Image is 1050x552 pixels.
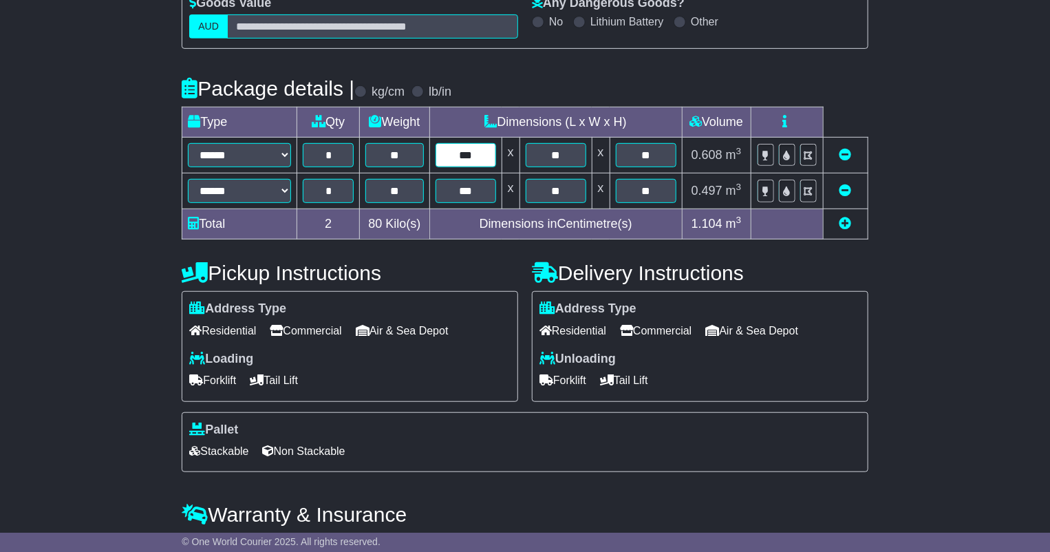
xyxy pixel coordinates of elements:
[250,370,298,391] span: Tail Lift
[592,173,610,209] td: x
[736,146,742,156] sup: 3
[691,15,718,28] label: Other
[692,184,722,198] span: 0.497
[356,320,449,341] span: Air & Sea Depot
[189,352,253,367] label: Loading
[429,209,682,240] td: Dimensions in Centimetre(s)
[360,107,429,138] td: Weight
[726,217,742,231] span: m
[429,85,451,100] label: lb/in
[429,107,682,138] td: Dimensions (L x W x H)
[682,107,751,138] td: Volume
[182,503,868,526] h4: Warranty & Insurance
[502,173,519,209] td: x
[368,217,382,231] span: 80
[620,320,692,341] span: Commercial
[360,209,429,240] td: Kilo(s)
[539,370,586,391] span: Forklift
[189,423,238,438] label: Pallet
[189,301,286,317] label: Address Type
[726,184,742,198] span: m
[182,107,297,138] td: Type
[736,182,742,192] sup: 3
[182,77,354,100] h4: Package details |
[270,320,341,341] span: Commercial
[692,217,722,231] span: 1.104
[189,14,228,39] label: AUD
[182,536,381,547] span: © One World Courier 2025. All rights reserved.
[539,352,616,367] label: Unloading
[736,215,742,225] sup: 3
[600,370,648,391] span: Tail Lift
[189,370,236,391] span: Forklift
[726,148,742,162] span: m
[839,148,852,162] a: Remove this item
[189,320,256,341] span: Residential
[189,440,248,462] span: Stackable
[705,320,798,341] span: Air & Sea Depot
[549,15,563,28] label: No
[297,209,360,240] td: 2
[532,262,868,284] h4: Delivery Instructions
[590,15,664,28] label: Lithium Battery
[539,320,606,341] span: Residential
[297,107,360,138] td: Qty
[539,301,636,317] label: Address Type
[502,138,519,173] td: x
[692,148,722,162] span: 0.608
[839,184,852,198] a: Remove this item
[182,209,297,240] td: Total
[263,440,345,462] span: Non Stackable
[182,262,518,284] h4: Pickup Instructions
[592,138,610,173] td: x
[839,217,852,231] a: Add new item
[372,85,405,100] label: kg/cm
